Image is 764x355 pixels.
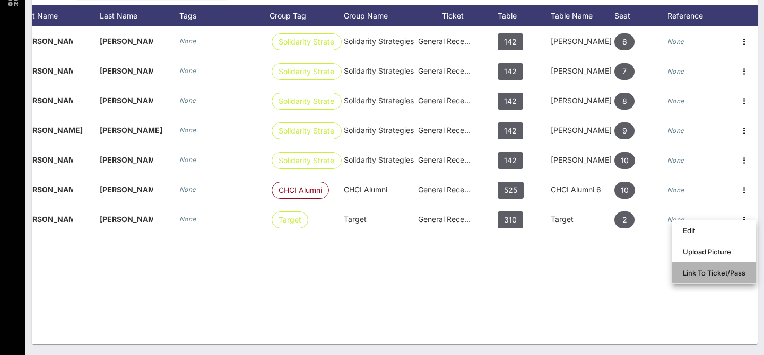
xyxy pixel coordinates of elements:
div: [PERSON_NAME] (5)/Solidarity Strategies (5) [551,26,614,56]
span: CHCI Alumni [279,182,322,198]
span: Solidarity Strate… [279,93,335,109]
div: Group Tag [270,5,344,26]
div: [PERSON_NAME] (5)/Solidarity Strategies (5) [551,86,614,116]
span: Solidarity Strate… [279,64,335,79]
div: Group Name [344,5,418,26]
i: None [667,186,684,194]
span: 7 [622,63,627,80]
span: [PERSON_NAME] [20,126,83,135]
div: [PERSON_NAME] (5)/Solidarity Strategies (5) [551,145,614,175]
p: [PERSON_NAME] [20,175,73,205]
div: Last Name [100,5,179,26]
span: Solidarity Strategies [344,66,414,75]
p: [PERSON_NAME] [100,86,153,116]
i: None [667,156,684,164]
i: None [179,215,196,223]
p: [PERSON_NAME] [100,26,153,56]
span: General Reception [418,126,482,135]
span: General Reception [418,37,482,46]
div: Link To Ticket/Pass [683,269,745,277]
span: Solidarity Strategies [344,96,414,105]
span: 10 [621,182,629,199]
i: None [179,156,196,164]
div: Tags [179,5,270,26]
span: Solidarity Strategies [344,155,414,164]
i: None [667,67,684,75]
span: 10 [621,152,629,169]
div: Edit [683,226,745,235]
p: [PERSON_NAME] [100,56,153,86]
p: [PERSON_NAME] [20,205,73,234]
div: Table Name [551,5,614,26]
span: 310 [504,211,517,228]
i: None [179,67,196,75]
span: General Reception [418,155,482,164]
span: 6 [622,33,627,50]
span: General Reception [418,96,482,105]
span: Solidarity Strate… [279,34,335,50]
span: General Reception [418,215,482,224]
span: 142 [504,122,517,139]
div: Seat [614,5,667,26]
i: None [179,126,196,134]
span: 142 [504,63,517,80]
div: CHCI Alumni 6 [551,175,614,205]
p: [PERSON_NAME] [100,205,153,234]
span: 2 [622,211,627,228]
i: None [179,185,196,193]
p: [PERSON_NAME] [20,86,73,116]
span: Solidarity Strategies [344,126,414,135]
span: 142 [504,93,517,110]
span: Target [279,212,301,228]
i: None [667,97,684,105]
p: [PERSON_NAME] [20,56,73,86]
div: Target [551,205,614,234]
span: 8 [622,93,627,110]
span: Solidarity Strategies [344,37,414,46]
span: CHCI Alumni [344,185,387,194]
div: Reference [667,5,731,26]
i: None [667,127,684,135]
p: [PERSON_NAME] [100,145,153,175]
div: Table [498,5,551,26]
span: 9 [622,122,627,139]
i: None [179,37,196,45]
div: [PERSON_NAME] (5)/Solidarity Strategies (5) [551,116,614,145]
p: [PERSON_NAME]… [20,145,73,175]
span: 142 [504,152,517,169]
span: General Reception [418,185,482,194]
div: Ticket [418,5,498,26]
i: None [179,96,196,104]
span: 525 [504,182,517,199]
p: [PERSON_NAME] [20,26,73,56]
div: First Name [20,5,100,26]
div: [PERSON_NAME] (5)/Solidarity Strategies (5) [551,56,614,86]
span: [PERSON_NAME] [100,126,162,135]
div: Upload Picture [683,247,745,256]
i: None [667,216,684,224]
span: Solidarity Strate… [279,123,335,139]
span: 142 [504,33,517,50]
i: None [667,38,684,46]
span: Solidarity Strate… [279,153,335,168]
span: Target [344,215,367,224]
span: General Reception [418,66,482,75]
p: [PERSON_NAME] Cab… [100,175,153,205]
